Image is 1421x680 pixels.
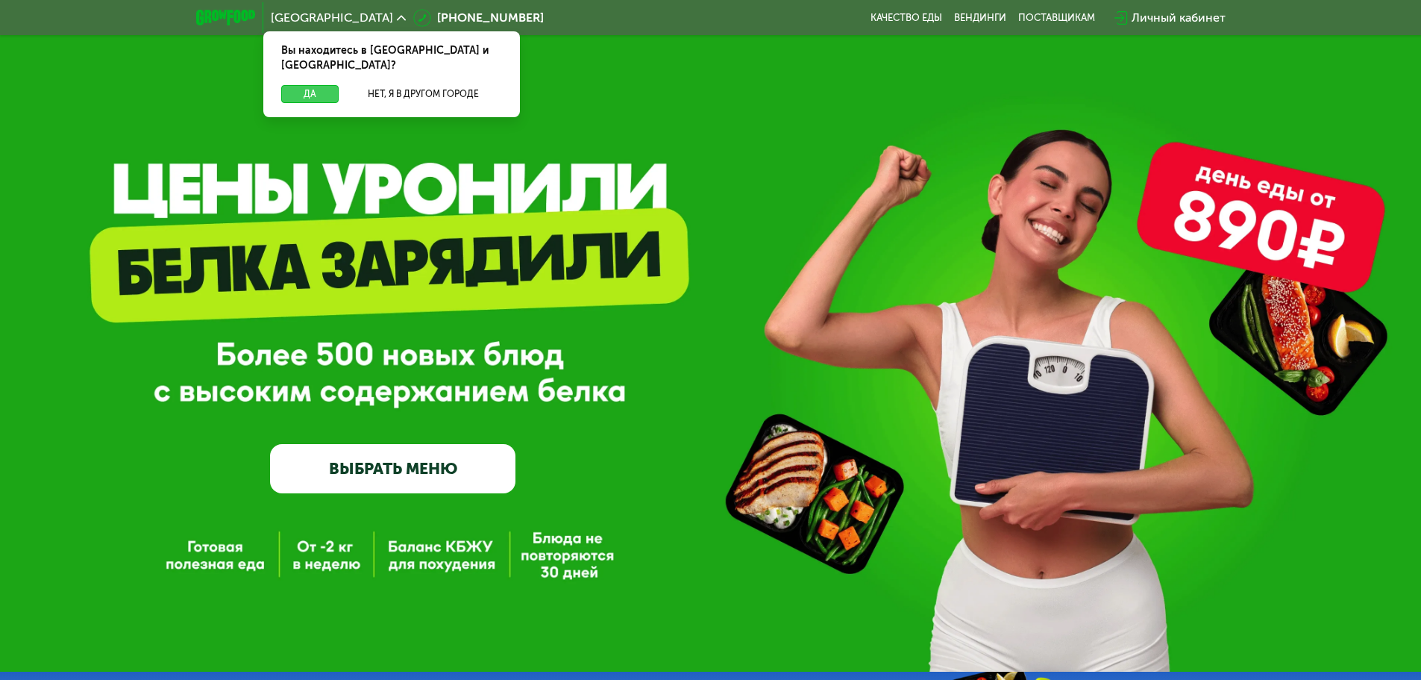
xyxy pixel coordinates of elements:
[345,85,502,103] button: Нет, я в другом городе
[1018,12,1095,24] div: поставщикам
[413,9,544,27] a: [PHONE_NUMBER]
[281,85,339,103] button: Да
[1132,9,1226,27] div: Личный кабинет
[954,12,1006,24] a: Вендинги
[263,31,520,85] div: Вы находитесь в [GEOGRAPHIC_DATA] и [GEOGRAPHIC_DATA]?
[270,444,515,493] a: ВЫБРАТЬ МЕНЮ
[871,12,942,24] a: Качество еды
[271,12,393,24] span: [GEOGRAPHIC_DATA]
